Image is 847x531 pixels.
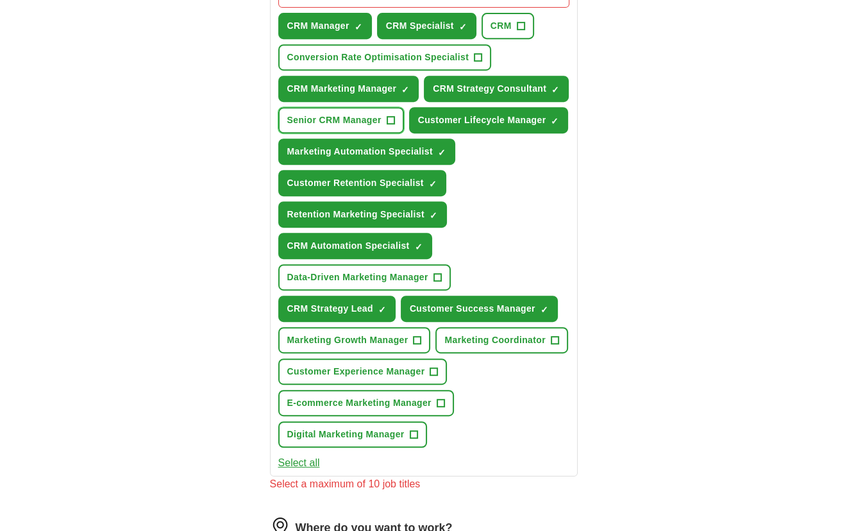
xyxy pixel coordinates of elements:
[401,85,409,95] span: ✓
[429,179,437,189] span: ✓
[415,242,423,252] span: ✓
[278,76,419,102] button: CRM Marketing Manager✓
[401,296,558,322] button: Customer Success Manager✓
[430,210,437,221] span: ✓
[433,82,546,96] span: CRM Strategy Consultant
[278,455,320,471] button: Select all
[278,139,455,165] button: Marketing Automation Specialist✓
[482,13,534,39] button: CRM
[438,147,446,158] span: ✓
[278,107,404,133] button: Senior CRM Manager
[287,271,428,284] span: Data-Driven Marketing Manager
[287,82,397,96] span: CRM Marketing Manager
[287,114,382,127] span: Senior CRM Manager
[287,176,424,190] span: Customer Retention Specialist
[541,305,548,315] span: ✓
[444,333,545,347] span: Marketing Coordinator
[278,201,447,228] button: Retention Marketing Specialist✓
[459,22,467,32] span: ✓
[355,22,362,32] span: ✓
[287,51,469,64] span: Conversion Rate Optimisation Specialist
[287,208,424,221] span: Retention Marketing Specialist
[287,365,425,378] span: Customer Experience Manager
[418,114,546,127] span: Customer Lifecycle Manager
[287,428,405,441] span: Digital Marketing Manager
[278,390,454,416] button: E-commerce Marketing Manager
[435,327,567,353] button: Marketing Coordinator
[287,145,433,158] span: Marketing Automation Specialist
[551,116,558,126] span: ✓
[551,85,559,95] span: ✓
[278,233,432,259] button: CRM Automation Specialist✓
[278,44,492,71] button: Conversion Rate Optimisation Specialist
[278,170,446,196] button: Customer Retention Specialist✓
[278,296,396,322] button: CRM Strategy Lead✓
[410,302,535,316] span: Customer Success Manager
[278,358,448,385] button: Customer Experience Manager
[270,476,578,492] div: Select a maximum of 10 job titles
[424,76,569,102] button: CRM Strategy Consultant✓
[287,239,410,253] span: CRM Automation Specialist
[409,107,569,133] button: Customer Lifecycle Manager✓
[377,13,476,39] button: CRM Specialist✓
[287,302,373,316] span: CRM Strategy Lead
[278,13,372,39] button: CRM Manager✓
[491,19,512,33] span: CRM
[278,421,427,448] button: Digital Marketing Manager
[287,333,408,347] span: Marketing Growth Manager
[278,264,451,291] button: Data-Driven Marketing Manager
[278,327,431,353] button: Marketing Growth Manager
[386,19,454,33] span: CRM Specialist
[287,19,349,33] span: CRM Manager
[378,305,386,315] span: ✓
[287,396,432,410] span: E-commerce Marketing Manager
